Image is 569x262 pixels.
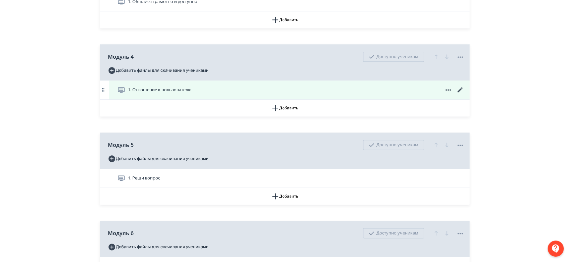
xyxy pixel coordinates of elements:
button: Добавить файлы для скачивания учениками [108,65,209,76]
div: Доступно ученикам [363,52,424,62]
div: 1. Отношение к пользователю [100,81,470,100]
button: Добавить файлы для скачивания учениками [108,242,209,252]
div: Доступно ученикам [363,140,424,150]
span: 1. Отношение к пользователю [128,87,192,93]
button: Добавить [100,188,470,205]
button: Добавить файлы для скачивания учениками [108,153,209,164]
div: 1. Реши вопрос [100,169,470,188]
div: Доступно ученикам [363,228,424,238]
button: Добавить [100,100,470,116]
span: Модуль 6 [108,229,134,237]
span: Модуль 5 [108,141,134,149]
span: 1. Реши вопрос [128,175,160,181]
span: Модуль 4 [108,53,134,61]
button: Добавить [100,11,470,28]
